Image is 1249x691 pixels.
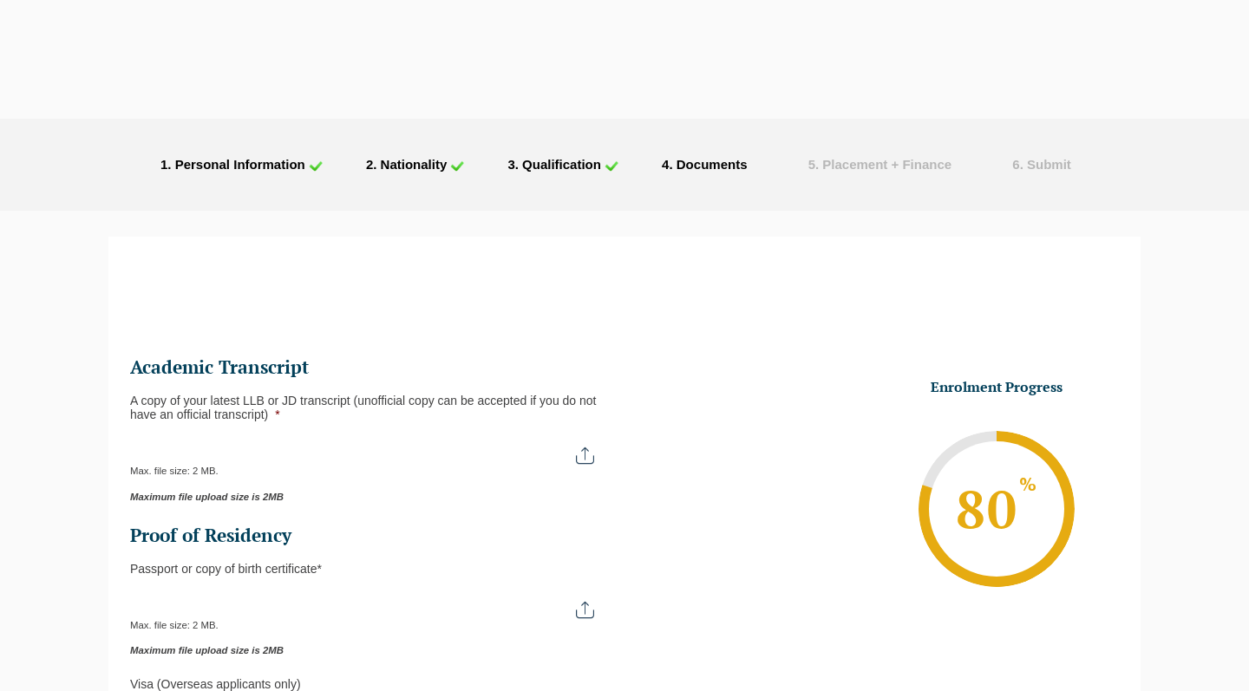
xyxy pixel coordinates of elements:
[605,160,618,172] img: check_icon
[130,562,611,576] div: Passport or copy of birth certificate*
[669,157,747,172] span: . Documents
[1018,478,1038,494] sup: %
[130,524,611,548] h2: Proof of Residency
[507,157,514,172] span: 3
[450,160,464,172] img: check_icon
[373,157,447,172] span: . Nationality
[815,157,951,172] span: . Placement + Finance
[1020,157,1071,172] span: . Submit
[366,157,373,172] span: 2
[130,645,597,656] span: Maximum file upload size is 2MB
[130,492,597,503] span: Maximum file upload size is 2MB
[130,606,232,630] span: Max. file size: 2 MB.
[662,157,669,172] span: 4
[1012,157,1019,172] span: 6
[130,394,611,421] label: A copy of your latest LLB or JD transcript (unofficial copy can be accepted if you do not have an...
[888,378,1105,396] h3: Enrolment Progress
[309,160,323,172] img: check_icon
[167,157,304,172] span: . Personal Information
[130,677,611,691] div: Visa (Overseas applicants only)
[160,157,167,172] span: 1
[130,355,611,380] h2: Academic Transcript
[953,474,1040,544] span: 80
[808,157,815,172] span: 5
[515,157,601,172] span: . Qualification
[130,452,232,476] span: Max. file size: 2 MB.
